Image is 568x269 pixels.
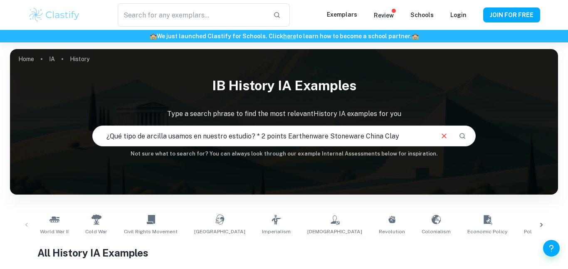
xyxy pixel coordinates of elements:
[118,3,267,27] input: Search for any exemplars...
[283,33,296,39] a: here
[262,228,291,235] span: Imperialism
[2,32,566,41] h6: We just launched Clastify for Schools. Click to learn how to become a school partner.
[455,129,469,143] button: Search
[543,240,560,257] button: Help and Feedback
[374,11,394,20] p: Review
[124,228,178,235] span: Civil Rights Movement
[467,228,507,235] span: Economic Policy
[194,228,245,235] span: [GEOGRAPHIC_DATA]
[412,33,419,39] span: 🏫
[150,33,157,39] span: 🏫
[18,53,34,65] a: Home
[450,12,467,18] a: Login
[10,109,558,119] p: Type a search phrase to find the most relevant History IA examples for you
[93,124,433,148] input: E.g. Nazi Germany, atomic bomb, USA politics...
[10,150,558,158] h6: Not sure what to search for? You can always look through our example Internal Assessments below f...
[307,228,362,235] span: [DEMOGRAPHIC_DATA]
[327,10,357,19] p: Exemplars
[70,54,89,64] p: History
[37,245,531,260] h1: All History IA Examples
[436,128,452,144] button: Clear
[40,228,69,235] span: World War II
[49,53,55,65] a: IA
[379,228,405,235] span: Revolution
[410,12,434,18] a: Schools
[28,7,81,23] img: Clastify logo
[483,7,540,22] button: JOIN FOR FREE
[10,72,558,99] h1: IB History IA examples
[85,228,107,235] span: Cold War
[422,228,451,235] span: Colonialism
